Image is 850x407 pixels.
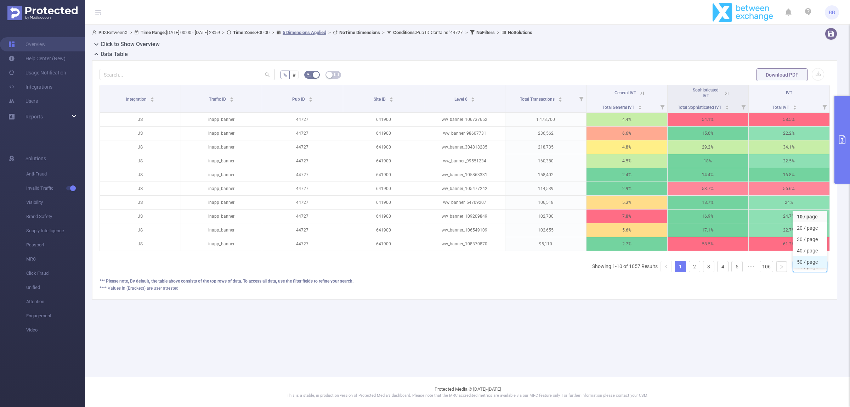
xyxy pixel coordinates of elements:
[586,182,667,195] p: 2.9%
[463,30,470,35] span: >
[389,99,393,101] i: icon: caret-down
[343,182,424,195] p: 641900
[505,223,586,237] p: 102,655
[8,51,66,66] a: Help Center (New)
[668,182,748,195] p: 53.7%
[424,113,505,126] p: ww_banner_106737652
[586,113,667,126] p: 4.4%
[746,261,757,272] li: Next 5 Pages
[793,234,827,245] li: 30 / page
[586,196,667,209] p: 5.3%
[424,196,505,209] p: ww_banner_54709207
[343,127,424,140] p: 641900
[209,97,227,102] span: Traffic ID
[141,30,166,35] b: Time Range:
[262,182,343,195] p: 44727
[100,237,181,251] p: JS
[424,168,505,182] p: ww_banner_105863331
[101,40,160,49] h2: Click to Show Overview
[638,107,642,109] i: icon: caret-down
[661,261,672,272] li: Previous Page
[424,182,505,195] p: ww_banner_105477242
[424,237,505,251] p: ww_banner_108370870
[270,30,276,35] span: >
[505,196,586,209] p: 106,518
[85,377,850,407] footer: Protected Media © [DATE]-[DATE]
[424,210,505,223] p: ww_banner_109209849
[103,393,832,399] p: This is a stable, in production version of Protected Media's dashboard. Please note that the MRC ...
[26,195,85,210] span: Visibility
[829,5,835,19] span: BB
[793,104,797,106] i: icon: caret-up
[586,140,667,154] p: 4.8%
[26,167,85,181] span: Anti-Fraud
[343,154,424,168] p: 641900
[592,261,658,272] li: Showing 1-10 of 1057 Results
[668,113,748,126] p: 54.1%
[393,30,463,35] span: Pub ID Contains '44727'
[100,285,830,291] div: **** Values in (Brackets) are user attested
[668,154,748,168] p: 18%
[181,127,262,140] p: inapp_banner
[559,99,562,101] i: icon: caret-down
[100,127,181,140] p: JS
[678,105,722,110] span: Total Sophisticated IVT
[307,72,311,77] i: icon: bg-colors
[693,88,719,98] span: Sophisticated IVT
[262,196,343,209] p: 44727
[586,223,667,237] p: 5.6%
[424,223,505,237] p: ww_banner_106549109
[26,309,85,323] span: Engagement
[586,154,667,168] p: 4.5%
[181,154,262,168] p: inapp_banner
[262,154,343,168] p: 44727
[749,182,829,195] p: 56.6%
[100,278,830,284] div: *** Please note, By default, the table above consists of the top rows of data. To access all data...
[664,264,668,269] i: icon: left
[793,104,797,108] div: Sort
[26,266,85,280] span: Click Fraud
[638,104,642,106] i: icon: caret-up
[725,104,729,108] div: Sort
[703,261,714,272] a: 3
[334,72,339,77] i: icon: table
[98,30,107,35] b: PID:
[586,237,667,251] p: 2.7%
[262,237,343,251] p: 44727
[471,96,475,98] i: icon: caret-up
[262,127,343,140] p: 44727
[26,224,85,238] span: Supply Intelligence
[780,265,784,269] i: icon: right
[292,97,306,102] span: Pub ID
[343,223,424,237] p: 641900
[505,154,586,168] p: 160,380
[424,127,505,140] p: ww_banner_98607731
[100,113,181,126] p: JS
[689,261,700,272] a: 2
[749,154,829,168] p: 22.5%
[326,30,333,35] span: >
[229,96,234,100] div: Sort
[738,101,748,112] i: Filter menu
[602,105,635,110] span: Total General IVT
[505,113,586,126] p: 1,478,700
[181,196,262,209] p: inapp_banner
[793,222,827,234] li: 20 / page
[150,96,154,98] i: icon: caret-up
[776,261,787,272] li: Next Page
[229,99,233,101] i: icon: caret-down
[262,210,343,223] p: 44727
[614,90,636,95] span: General IVT
[746,261,757,272] span: •••
[100,154,181,168] p: JS
[92,30,98,35] i: icon: user
[424,154,505,168] p: ww_banner_99551234
[793,107,797,109] i: icon: caret-down
[374,97,387,102] span: Site ID
[293,72,296,78] span: #
[668,237,748,251] p: 58.5%
[576,85,586,112] i: Filter menu
[424,140,505,154] p: ww_banner_304818285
